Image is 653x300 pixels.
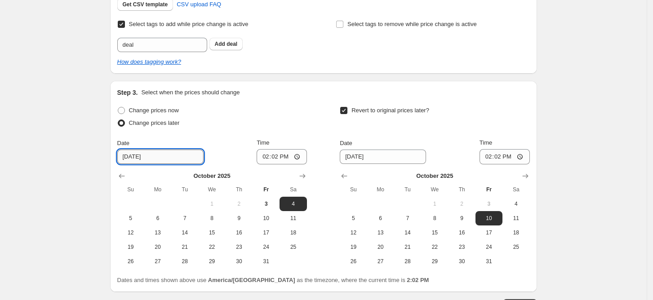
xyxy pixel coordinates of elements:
span: 27 [371,258,391,265]
span: Dates and times shown above use as the timezone, where the current time is [117,277,429,283]
button: Wednesday October 15 2025 [198,225,225,240]
button: Thursday October 16 2025 [448,225,475,240]
button: Wednesday October 1 2025 [198,197,225,211]
span: 25 [283,243,303,251]
button: Today Friday October 3 2025 [253,197,280,211]
th: Saturday [280,182,307,197]
span: 27 [148,258,168,265]
button: Thursday October 9 2025 [448,211,475,225]
button: Show previous month, September 2025 [115,170,128,182]
span: Sa [283,186,303,193]
span: We [202,186,222,193]
button: Sunday October 26 2025 [117,254,144,269]
span: Fr [256,186,276,193]
span: Su [121,186,141,193]
span: 13 [371,229,391,236]
button: Monday October 20 2025 [144,240,171,254]
span: 20 [371,243,391,251]
span: Change prices later [129,119,180,126]
button: Friday October 17 2025 [475,225,502,240]
button: Tuesday October 7 2025 [171,211,198,225]
button: Today Friday October 3 2025 [475,197,502,211]
button: Wednesday October 22 2025 [421,240,448,254]
button: Tuesday October 28 2025 [171,254,198,269]
th: Thursday [226,182,253,197]
span: 1 [202,200,222,207]
th: Thursday [448,182,475,197]
button: Add deal [209,38,243,50]
span: 17 [479,229,499,236]
span: Sa [506,186,526,193]
span: Time [480,139,492,146]
span: 11 [506,215,526,222]
th: Friday [253,182,280,197]
span: Tu [398,186,418,193]
span: 5 [343,215,363,222]
span: 8 [202,215,222,222]
button: Thursday October 2 2025 [226,197,253,211]
button: Friday October 31 2025 [475,254,502,269]
span: 19 [343,243,363,251]
span: Mo [148,186,168,193]
span: 9 [452,215,471,222]
button: Wednesday October 8 2025 [421,211,448,225]
button: Tuesday October 21 2025 [171,240,198,254]
span: 3 [479,200,499,207]
button: Tuesday October 7 2025 [394,211,421,225]
button: Sunday October 12 2025 [117,225,144,240]
span: 31 [479,258,499,265]
span: 9 [229,215,249,222]
button: Friday October 10 2025 [475,211,502,225]
button: Friday October 10 2025 [253,211,280,225]
button: Saturday October 11 2025 [502,211,529,225]
span: Date [340,140,352,146]
span: 21 [398,243,418,251]
span: 20 [148,243,168,251]
button: Saturday October 18 2025 [280,225,307,240]
button: Friday October 24 2025 [253,240,280,254]
b: 2:02 PM [407,277,429,283]
button: Saturday October 18 2025 [502,225,529,240]
span: 15 [425,229,444,236]
button: Sunday October 19 2025 [340,240,367,254]
span: Th [452,186,471,193]
span: 3 [256,200,276,207]
span: 13 [148,229,168,236]
span: Th [229,186,249,193]
button: Tuesday October 21 2025 [394,240,421,254]
span: 4 [283,200,303,207]
span: 30 [452,258,471,265]
span: Revert to original prices later? [351,107,429,114]
th: Monday [144,182,171,197]
th: Monday [367,182,394,197]
th: Sunday [117,182,144,197]
span: 28 [398,258,418,265]
button: Wednesday October 29 2025 [421,254,448,269]
b: America/[GEOGRAPHIC_DATA] [208,277,295,283]
span: Select tags to remove while price change is active [347,21,477,27]
span: 18 [506,229,526,236]
span: 4 [506,200,526,207]
span: 28 [175,258,195,265]
button: Thursday October 23 2025 [448,240,475,254]
span: Tu [175,186,195,193]
button: Show previous month, September 2025 [338,170,351,182]
th: Friday [475,182,502,197]
span: 5 [121,215,141,222]
th: Saturday [502,182,529,197]
button: Thursday October 30 2025 [226,254,253,269]
button: Saturday October 4 2025 [502,197,529,211]
span: 23 [452,243,471,251]
span: 21 [175,243,195,251]
span: 26 [121,258,141,265]
a: How does tagging work? [117,58,181,65]
button: Saturday October 25 2025 [502,240,529,254]
button: Wednesday October 22 2025 [198,240,225,254]
button: Sunday October 5 2025 [340,211,367,225]
span: 19 [121,243,141,251]
button: Saturday October 25 2025 [280,240,307,254]
input: 12:00 [480,149,530,164]
span: Get CSV template [123,1,168,8]
button: Tuesday October 14 2025 [394,225,421,240]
